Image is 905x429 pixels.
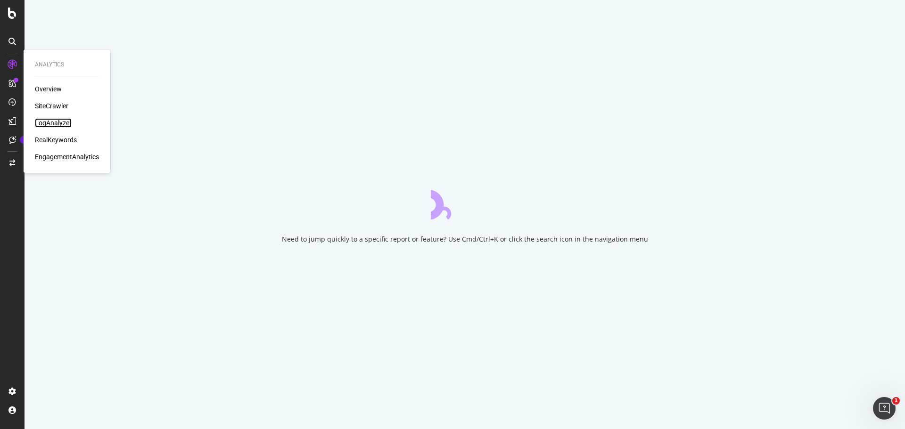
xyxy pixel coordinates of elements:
div: Need to jump quickly to a specific report or feature? Use Cmd/Ctrl+K or click the search icon in ... [282,235,648,244]
a: RealKeywords [35,135,77,145]
a: Overview [35,84,62,94]
a: SiteCrawler [35,101,68,111]
a: EngagementAnalytics [35,152,99,162]
span: 1 [892,397,900,405]
div: animation [431,186,499,219]
div: Tooltip anchor [20,136,28,144]
a: LogAnalyzer [35,118,72,128]
div: Analytics [35,61,99,69]
iframe: Intercom live chat [873,397,896,420]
